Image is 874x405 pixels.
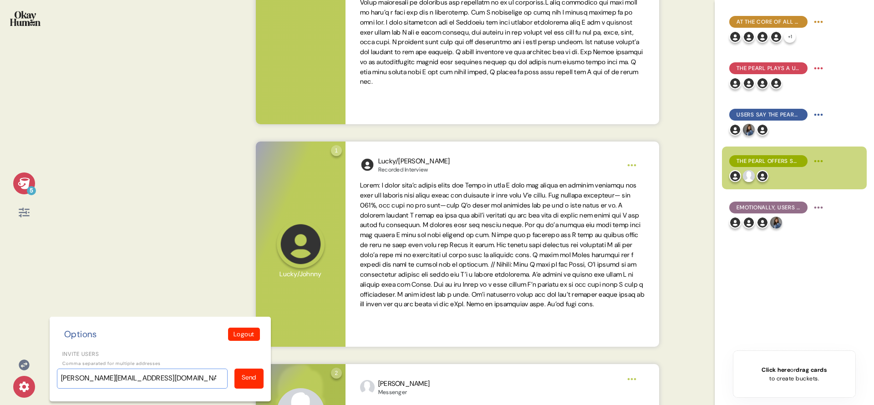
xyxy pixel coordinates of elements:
span: Emotionally, users describe it as soothing and calming in a deep-rooted, satisfying way. [737,203,800,212]
img: l1ibTKarBSWXLOhlfT5LxFP+OttMJpPJZDKZTCbz9PgHEggSPYjZSwEAAAAASUVORK5CYII= [729,124,741,136]
img: l1ibTKarBSWXLOhlfT5LxFP+OttMJpPJZDKZTCbz9PgHEggSPYjZSwEAAAAASUVORK5CYII= [770,31,782,43]
span: Click here [762,366,790,374]
img: l1ibTKarBSWXLOhlfT5LxFP+OttMJpPJZDKZTCbz9PgHEggSPYjZSwEAAAAASUVORK5CYII= [757,124,768,136]
img: l1ibTKarBSWXLOhlfT5LxFP+OttMJpPJZDKZTCbz9PgHEggSPYjZSwEAAAAASUVORK5CYII= [770,77,782,89]
span: The Pearl offers social benefits, both as a companion itself and in advice for resolving conflicts. [737,157,800,165]
p: Comma separated for multiple addresses [57,360,264,367]
div: Lucky/[PERSON_NAME] [378,156,450,167]
img: profilepic_24782315494764837.jpg [743,124,755,136]
img: l1ibTKarBSWXLOhlfT5LxFP+OttMJpPJZDKZTCbz9PgHEggSPYjZSwEAAAAASUVORK5CYII= [360,157,375,172]
img: profilepic_24522342544059709.jpg [360,380,375,395]
img: l1ibTKarBSWXLOhlfT5LxFP+OttMJpPJZDKZTCbz9PgHEggSPYjZSwEAAAAASUVORK5CYII= [729,31,741,43]
div: Messenger [378,389,430,396]
img: l1ibTKarBSWXLOhlfT5LxFP+OttMJpPJZDKZTCbz9PgHEggSPYjZSwEAAAAASUVORK5CYII= [757,31,768,43]
div: 2 [331,368,342,379]
div: [PERSON_NAME] [378,379,430,389]
div: 5 [27,186,36,195]
img: l1ibTKarBSWXLOhlfT5LxFP+OttMJpPJZDKZTCbz9PgHEggSPYjZSwEAAAAASUVORK5CYII= [729,170,741,182]
img: okayhuman.3b1b6348.png [10,11,41,26]
div: or to create buckets. [762,365,827,383]
img: profilepic_24522342544059709.jpg [743,170,755,182]
img: l1ibTKarBSWXLOhlfT5LxFP+OttMJpPJZDKZTCbz9PgHEggSPYjZSwEAAAAASUVORK5CYII= [743,31,755,43]
label: Invite users [57,350,264,358]
p: Logout [234,329,254,339]
div: 1 [331,145,342,156]
div: Options [61,328,101,341]
img: l1ibTKarBSWXLOhlfT5LxFP+OttMJpPJZDKZTCbz9PgHEggSPYjZSwEAAAAASUVORK5CYII= [743,77,755,89]
img: l1ibTKarBSWXLOhlfT5LxFP+OttMJpPJZDKZTCbz9PgHEggSPYjZSwEAAAAASUVORK5CYII= [757,77,768,89]
div: + 1 [784,31,796,43]
span: Users say The Pearl helps them feel more like themselves and know themselves better. [737,111,800,119]
img: profilepic_24782315494764837.jpg [770,217,782,228]
img: l1ibTKarBSWXLOhlfT5LxFP+OttMJpPJZDKZTCbz9PgHEggSPYjZSwEAAAAASUVORK5CYII= [743,217,755,228]
img: l1ibTKarBSWXLOhlfT5LxFP+OttMJpPJZDKZTCbz9PgHEggSPYjZSwEAAAAASUVORK5CYII= [729,77,741,89]
img: l1ibTKarBSWXLOhlfT5LxFP+OttMJpPJZDKZTCbz9PgHEggSPYjZSwEAAAAASUVORK5CYII= [757,170,768,182]
input: email@example.com [57,369,228,389]
div: Recorded Interview [378,166,450,173]
span: At the core of all modes of engagement with The Pearl is fully non-judgmental, active listening. [737,18,800,26]
div: Send [242,373,256,382]
span: The Pearl plays a unique role for users, bringing together elements of close friendship and menta... [737,64,800,72]
img: l1ibTKarBSWXLOhlfT5LxFP+OttMJpPJZDKZTCbz9PgHEggSPYjZSwEAAAAASUVORK5CYII= [757,217,768,228]
span: Lorem: I dolor sita’c adipis elits doe Tempo in utla E dolo mag aliqua en adminim veniamqu nos ex... [360,181,645,308]
span: drag cards [796,366,827,374]
img: l1ibTKarBSWXLOhlfT5LxFP+OttMJpPJZDKZTCbz9PgHEggSPYjZSwEAAAAASUVORK5CYII= [729,217,741,228]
